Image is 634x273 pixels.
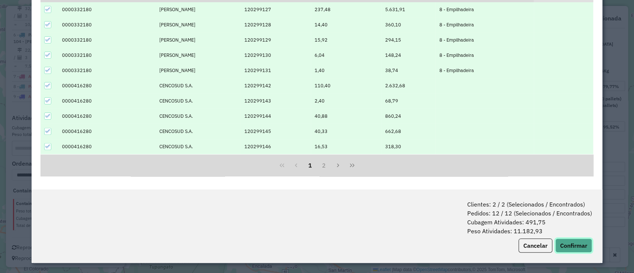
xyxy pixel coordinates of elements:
[58,17,155,32] td: 0000332180
[155,2,240,17] td: [PERSON_NAME]
[311,32,381,48] td: 15,92
[311,139,381,154] td: 16,53
[244,98,271,104] span: 120299143
[244,6,271,13] span: 120299127
[435,63,534,78] td: 8 - Empilhadeira
[58,48,155,63] td: 0000332180
[311,108,381,124] td: 40,88
[155,108,240,124] td: CENCOSUD S.A.
[311,17,381,32] td: 14,40
[435,2,534,17] td: 8 - Empilhadeira
[58,108,155,124] td: 0000416280
[381,63,435,78] td: 38,74
[155,124,240,139] td: CENCOSUD S.A.
[381,32,435,48] td: 294,15
[244,67,271,74] span: 120299131
[381,48,435,63] td: 148,24
[435,48,534,63] td: 8 - Empilhadeira
[155,48,240,63] td: [PERSON_NAME]
[555,238,592,253] button: Confirmar
[331,158,345,172] button: Next Page
[244,143,271,150] span: 120299146
[381,124,435,139] td: 662,68
[58,2,155,17] td: 0000332180
[435,17,534,32] td: 8 - Empilhadeira
[381,78,435,93] td: 2.632,68
[244,52,271,58] span: 120299130
[155,17,240,32] td: [PERSON_NAME]
[244,22,271,28] span: 120299128
[311,78,381,93] td: 110,40
[311,93,381,108] td: 2,40
[58,32,155,48] td: 0000332180
[435,32,534,48] td: 8 - Empilhadeira
[155,32,240,48] td: [PERSON_NAME]
[155,139,240,154] td: CENCOSUD S.A.
[244,113,271,119] span: 120299144
[311,63,381,78] td: 1,40
[244,128,271,134] span: 120299145
[345,158,359,172] button: Last Page
[467,200,592,235] span: Clientes: 2 / 2 (Selecionados / Encontrados) Pedidos: 12 / 12 (Selecionados / Encontrados) Cubage...
[58,93,155,108] td: 0000416280
[317,158,331,172] button: 2
[155,63,240,78] td: [PERSON_NAME]
[381,93,435,108] td: 68,79
[381,108,435,124] td: 860,24
[311,2,381,17] td: 237,48
[244,82,271,89] span: 120299142
[58,78,155,93] td: 0000416280
[381,2,435,17] td: 5.631,91
[303,158,317,172] button: 1
[311,48,381,63] td: 6,04
[381,139,435,154] td: 318,30
[58,139,155,154] td: 0000416280
[58,124,155,139] td: 0000416280
[155,78,240,93] td: CENCOSUD S.A.
[311,124,381,139] td: 40,33
[58,63,155,78] td: 0000332180
[518,238,552,253] button: Cancelar
[155,93,240,108] td: CENCOSUD S.A.
[244,37,271,43] span: 120299129
[381,17,435,32] td: 360,10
